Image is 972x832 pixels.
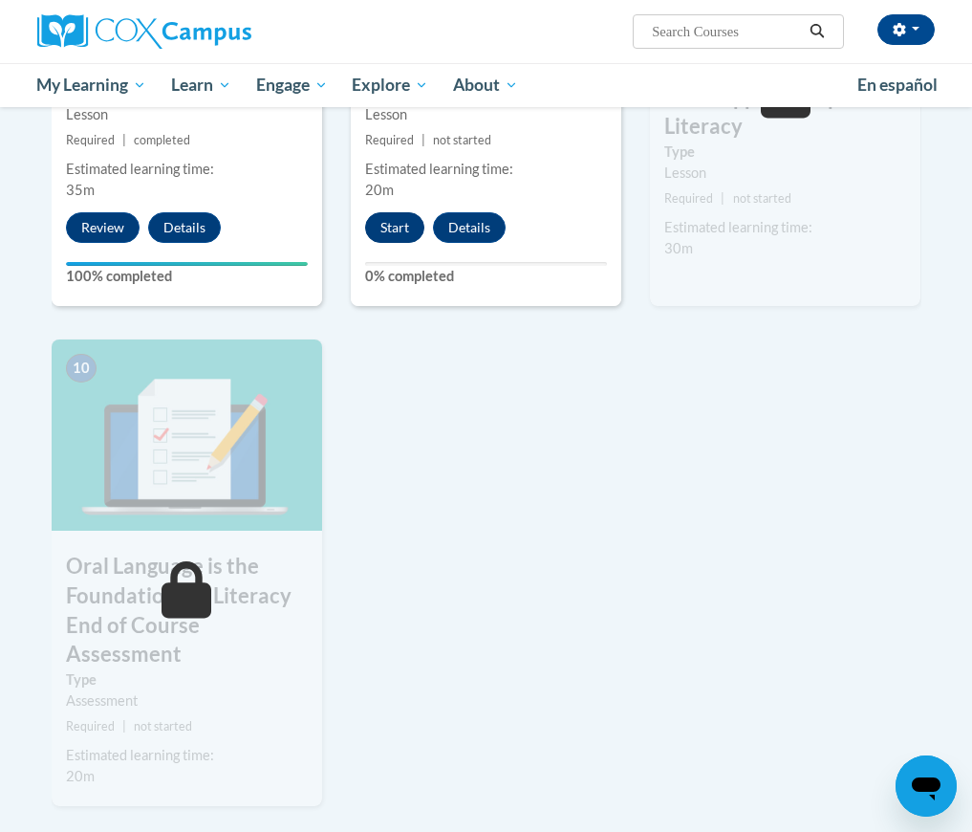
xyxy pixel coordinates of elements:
[453,74,518,97] span: About
[877,14,935,45] button: Account Settings
[433,133,491,147] span: not started
[66,745,308,766] div: Estimated learning time:
[25,63,160,107] a: My Learning
[352,74,428,97] span: Explore
[148,212,221,243] button: Details
[365,182,394,198] span: 20m
[664,142,906,163] label: Type
[664,191,713,206] span: Required
[650,20,803,43] input: Search Courses
[66,133,115,147] span: Required
[857,75,938,95] span: En español
[365,266,607,287] label: 0% completed
[664,217,906,238] div: Estimated learning time:
[66,159,308,180] div: Estimated learning time:
[134,719,192,733] span: not started
[36,74,146,97] span: My Learning
[339,63,441,107] a: Explore
[66,212,140,243] button: Review
[66,690,308,712] div: Assessment
[365,159,607,180] div: Estimated learning time:
[52,339,322,531] img: Course Image
[66,104,308,125] div: Lesson
[134,133,190,147] span: completed
[365,212,424,243] button: Start
[159,63,244,107] a: Learn
[441,63,530,107] a: About
[66,266,308,287] label: 100% completed
[256,74,328,97] span: Engage
[37,14,251,49] img: Cox Campus
[66,768,95,784] span: 20m
[733,191,791,206] span: not started
[244,63,340,107] a: Engage
[23,63,950,107] div: Main menu
[66,669,308,690] label: Type
[365,133,414,147] span: Required
[664,163,906,184] div: Lesson
[896,755,957,817] iframe: Button to launch messaging window
[66,354,97,383] span: 10
[122,133,126,147] span: |
[66,719,115,733] span: Required
[803,20,832,43] button: Search
[66,182,95,198] span: 35m
[365,104,607,125] div: Lesson
[66,262,308,266] div: Your progress
[845,65,950,105] a: En español
[664,240,693,256] span: 30m
[122,719,126,733] span: |
[433,212,506,243] button: Details
[171,74,231,97] span: Learn
[721,191,724,206] span: |
[421,133,425,147] span: |
[52,552,322,669] h3: Oral Language is the Foundation for Literacy End of Course Assessment
[37,14,317,49] a: Cox Campus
